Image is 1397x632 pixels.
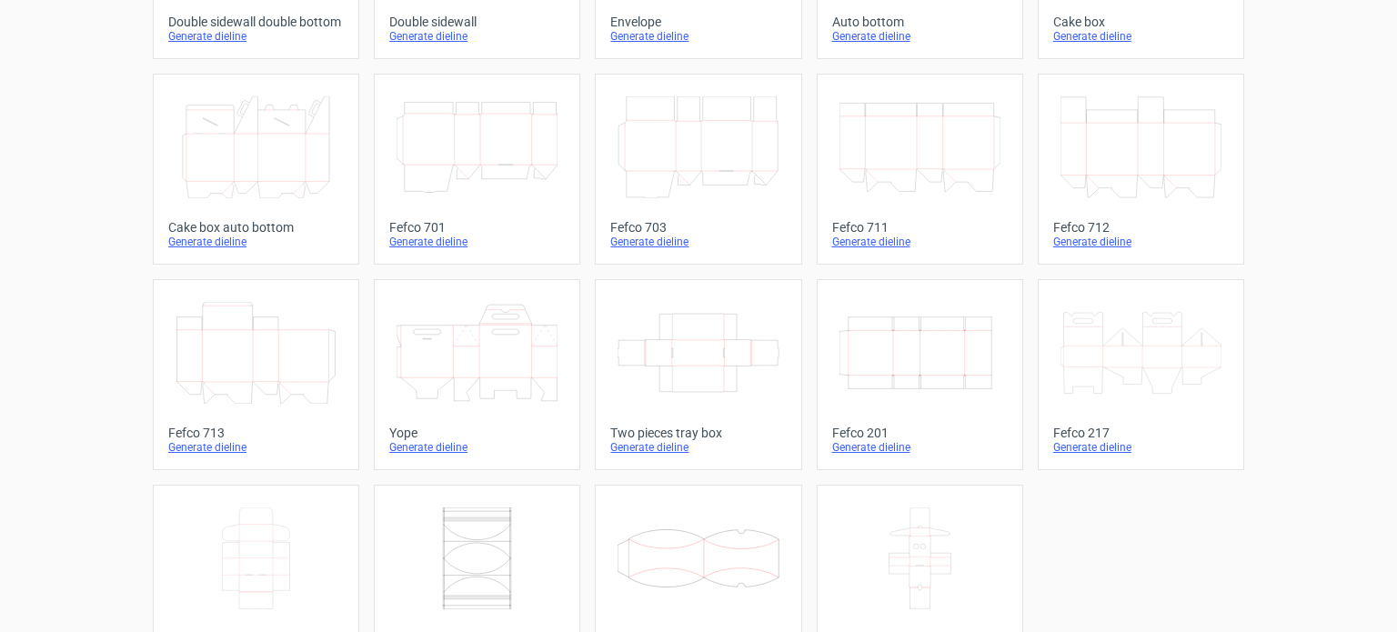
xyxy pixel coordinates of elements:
div: Generate dieline [832,29,1008,44]
div: Generate dieline [610,440,786,455]
a: YopeGenerate dieline [374,279,580,470]
div: Fefco 713 [168,426,344,440]
a: Fefco 217Generate dieline [1038,279,1244,470]
a: Fefco 201Generate dieline [817,279,1023,470]
div: Fefco 217 [1053,426,1229,440]
div: Envelope [610,15,786,29]
a: Fefco 713Generate dieline [153,279,359,470]
div: Generate dieline [832,235,1008,249]
div: Double sidewall [389,15,565,29]
div: Fefco 703 [610,220,786,235]
a: Fefco 703Generate dieline [595,74,801,265]
div: Generate dieline [389,29,565,44]
div: Generate dieline [610,29,786,44]
div: Generate dieline [1053,235,1229,249]
a: Fefco 701Generate dieline [374,74,580,265]
div: Double sidewall double bottom [168,15,344,29]
div: Fefco 701 [389,220,565,235]
div: Generate dieline [610,235,786,249]
div: Two pieces tray box [610,426,786,440]
div: Cake box auto bottom [168,220,344,235]
a: Fefco 712Generate dieline [1038,74,1244,265]
div: Fefco 712 [1053,220,1229,235]
div: Generate dieline [832,440,1008,455]
div: Auto bottom [832,15,1008,29]
div: Fefco 711 [832,220,1008,235]
a: Cake box auto bottomGenerate dieline [153,74,359,265]
div: Fefco 201 [832,426,1008,440]
div: Generate dieline [389,235,565,249]
div: Cake box [1053,15,1229,29]
div: Yope [389,426,565,440]
div: Generate dieline [168,235,344,249]
a: Fefco 711Generate dieline [817,74,1023,265]
div: Generate dieline [168,29,344,44]
a: Two pieces tray boxGenerate dieline [595,279,801,470]
div: Generate dieline [1053,29,1229,44]
div: Generate dieline [168,440,344,455]
div: Generate dieline [389,440,565,455]
div: Generate dieline [1053,440,1229,455]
